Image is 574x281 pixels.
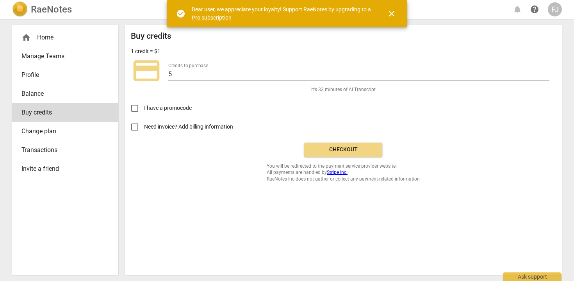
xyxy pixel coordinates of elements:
button: Checkout [304,143,382,157]
span: You will be redirected to the payment service provider website. All payments are handled by RaeNo... [267,163,420,183]
span: home [21,33,31,42]
button: FJ [548,2,562,16]
p: 1 credit = $1 [131,47,160,55]
a: Profile [12,66,118,84]
span: Change plan [21,127,103,136]
a: LogoRaeNotes [12,2,72,17]
span: Buy credits [21,108,103,117]
span: It's 33 minutes of AI Transcript [311,86,376,93]
span: Balance [21,89,103,98]
span: Transactions [21,145,103,155]
div: Home [21,33,103,42]
a: Change plan [12,122,118,141]
span: Need invoice? Add billing information [144,123,234,131]
span: close [387,9,396,18]
span: check_circle [176,9,185,18]
a: Help [528,2,542,16]
span: Invite a friend [21,164,103,174]
a: Balance [12,84,118,103]
a: Buy credits [12,103,118,122]
span: help [530,5,539,14]
a: Pro subscription [192,14,232,21]
span: Manage Teams [21,52,103,61]
a: Manage Teams [12,47,118,66]
div: Dear user, we appreciate your loyalty! Support RaeNotes by upgrading to a [192,5,373,21]
div: Home [12,28,118,47]
span: I have a promocode [144,104,192,112]
button: Close [382,4,401,23]
h2: RaeNotes [31,4,72,15]
span: Checkout [310,146,376,154]
span: credit_card [131,55,162,86]
h2: Buy credits [131,31,171,41]
img: Logo [12,2,28,17]
label: Credits to purchase [168,63,208,68]
div: Ask support [503,272,562,281]
span: Profile [21,70,103,80]
a: Transactions [12,141,118,159]
a: Stripe Inc. [327,170,348,175]
a: Invite a friend [12,159,118,178]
